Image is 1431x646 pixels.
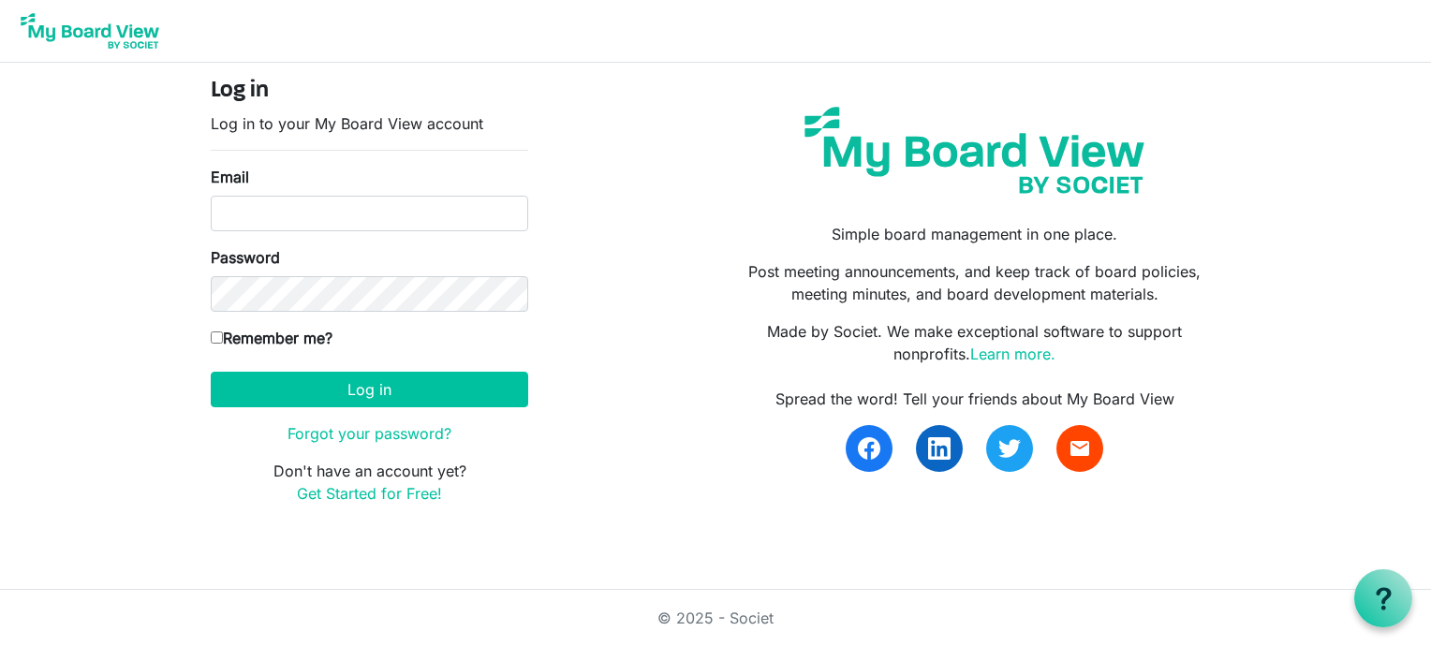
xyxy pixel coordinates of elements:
img: my-board-view-societ.svg [790,93,1158,208]
button: Log in [211,372,528,407]
label: Email [211,166,249,188]
input: Remember me? [211,331,223,344]
p: Log in to your My Board View account [211,112,528,135]
p: Don't have an account yet? [211,460,528,505]
a: email [1056,425,1103,472]
a: Forgot your password? [288,424,451,443]
label: Remember me? [211,327,332,349]
p: Post meeting announcements, and keep track of board policies, meeting minutes, and board developm... [730,260,1220,305]
p: Simple board management in one place. [730,223,1220,245]
img: facebook.svg [858,437,880,460]
span: email [1069,437,1091,460]
img: linkedin.svg [928,437,951,460]
a: © 2025 - Societ [657,609,774,627]
label: Password [211,246,280,269]
img: My Board View Logo [15,7,165,54]
p: Made by Societ. We make exceptional software to support nonprofits. [730,320,1220,365]
a: Get Started for Free! [297,484,442,503]
h4: Log in [211,78,528,105]
img: twitter.svg [998,437,1021,460]
div: Spread the word! Tell your friends about My Board View [730,388,1220,410]
a: Learn more. [970,345,1055,363]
